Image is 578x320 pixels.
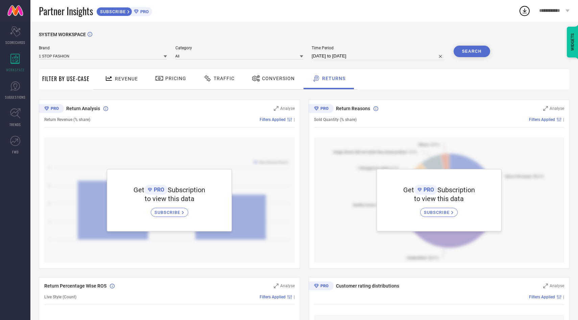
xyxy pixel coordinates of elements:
svg: Zoom [274,284,279,288]
span: SCORECARDS [5,40,25,45]
span: Traffic [214,76,235,81]
span: TRENDS [9,122,21,127]
svg: Zoom [543,106,548,111]
span: | [294,117,295,122]
span: Filters Applied [529,117,555,122]
div: Open download list [519,5,531,17]
span: | [563,295,564,299]
div: Premium [39,104,64,114]
span: Revenue [115,76,138,81]
span: | [294,295,295,299]
span: Category [175,46,304,50]
span: PRO [139,9,149,14]
span: Analyse [550,284,564,288]
span: Filters Applied [260,295,286,299]
span: Live Style (Count) [44,295,76,299]
span: Returns [322,76,345,81]
span: Time Period [312,46,445,50]
span: Customer rating distributions [336,283,399,289]
span: PRO [422,187,434,193]
span: FWD [12,149,19,154]
svg: Zoom [274,106,279,111]
span: to view this data [414,195,464,203]
span: Subscription [437,186,475,194]
span: SUBSCRIBE [97,9,127,14]
span: Filters Applied [529,295,555,299]
span: Return Percentage Wise ROS [44,283,106,289]
a: SUBSCRIBEPRO [96,5,152,16]
span: to view this data [145,195,194,203]
a: SUBSCRIBE [420,203,458,217]
span: Analyse [280,284,295,288]
span: Sold Quantity (% share) [314,117,357,122]
span: Partner Insights [39,4,93,18]
span: | [563,117,564,122]
span: Filter By Use-Case [42,75,90,83]
button: Search [454,46,490,57]
div: Premium [309,281,334,292]
span: SUBSCRIBE [424,210,451,215]
span: Filters Applied [260,117,286,122]
span: SUBSCRIBE [154,210,182,215]
span: Subscription [168,186,205,194]
span: Return Revenue (% share) [44,117,90,122]
span: Conversion [262,76,295,81]
span: Get [403,186,414,194]
span: Return Reasons [336,106,370,111]
span: Get [134,186,144,194]
span: Brand [39,46,167,50]
svg: Zoom [543,284,548,288]
span: PRO [152,187,164,193]
span: SUGGESTIONS [5,95,26,100]
span: WORKSPACE [6,67,25,72]
span: Return Analysis [66,106,100,111]
span: Analyse [550,106,564,111]
span: Pricing [165,76,186,81]
input: Select time period [312,52,445,60]
a: SUBSCRIBE [151,203,188,217]
div: Premium [309,104,334,114]
span: SYSTEM WORKSPACE [39,32,86,37]
span: Analyse [280,106,295,111]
